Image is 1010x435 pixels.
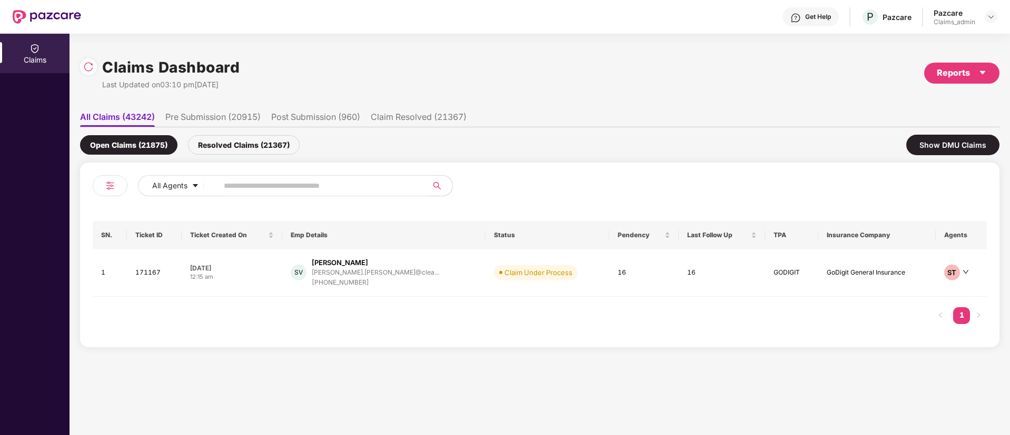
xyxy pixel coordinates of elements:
[29,43,40,54] img: svg+xml;base64,PHN2ZyBpZD0iQ2xhaW0iIHhtbG5zPSJodHRwOi8vd3d3LnczLm9yZy8yMDAwL3N2ZyIgd2lkdGg9IjIwIi...
[679,221,765,249] th: Last Follow Up
[190,231,266,239] span: Ticket Created On
[934,18,975,26] div: Claims_admin
[963,269,969,275] span: down
[805,13,831,21] div: Get Help
[182,221,282,249] th: Ticket Created On
[867,11,874,23] span: P
[944,265,960,280] div: ST
[934,8,975,18] div: Pazcare
[13,10,81,24] img: New Pazcare Logo
[790,13,801,23] img: svg+xml;base64,PHN2ZyBpZD0iSGVscC0zMngzMiIgeG1sbnM9Imh0dHA6Ly93d3cudzMub3JnLzIwMDAvc3ZnIiB3aWR0aD...
[609,221,679,249] th: Pendency
[687,231,749,239] span: Last Follow Up
[883,12,912,22] div: Pazcare
[618,231,662,239] span: Pendency
[936,221,987,249] th: Agents
[987,13,995,21] img: svg+xml;base64,PHN2ZyBpZD0iRHJvcGRvd24tMzJ4MzIiIHhtbG5zPSJodHRwOi8vd3d3LnczLm9yZy8yMDAwL3N2ZyIgd2...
